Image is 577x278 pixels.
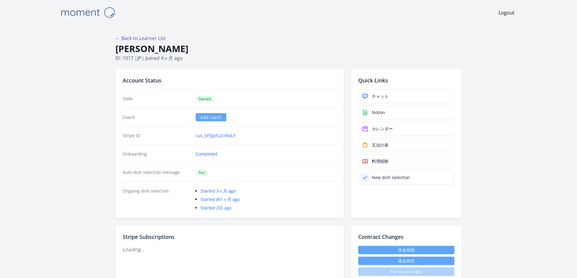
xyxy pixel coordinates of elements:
dt: Onboarding [123,151,191,157]
a: ← Back to Learner List [115,35,166,42]
span: Yes [196,170,208,176]
div: Notion [372,110,385,116]
a: Started 約1ヶ月 ago [200,196,240,202]
a: Logout [499,9,514,16]
a: 休会依頼 [358,246,454,254]
div: New dish selection [372,175,410,181]
img: Moment [58,5,118,20]
h1: [PERSON_NAME] [115,43,462,54]
a: 料理経験 [358,154,454,168]
dt: Stripe ID [123,133,191,139]
h2: Account Status [123,76,337,85]
a: cus_SPZjpFL2crK0LY [196,133,236,139]
dt: Ongoing dish selection [123,188,191,211]
a: Started 2日 ago [200,205,231,211]
div: チャット [372,93,389,99]
button: 退会依頼 [358,257,454,265]
div: 五法の表 [372,142,389,148]
dt: Auto dish selection message [123,169,191,176]
span: jp [137,55,142,61]
div: 料理経験 [372,158,389,164]
a: Add coach [196,113,226,121]
a: チャット [358,89,454,103]
h2: Stripe Subscriptions [123,233,337,241]
a: Completed [196,151,218,157]
a: 五法の表 [358,138,454,152]
dt: Coach [123,114,191,120]
h2: Quick Links [358,76,454,85]
a: カレンダー [358,122,454,136]
a: Started 3ヶ月 ago [200,188,236,194]
dt: State [123,96,191,102]
a: New dish selection [358,171,454,184]
h2: Contract Changes [358,233,454,241]
div: カレンダー [372,126,393,132]
a: Notion [358,106,454,119]
span: Started [196,96,214,102]
p: ID: 1017 | | Joined 4ヶ月 ago [115,54,462,62]
p: Loading... [123,246,337,253]
span: チャネルから退出 [358,267,454,276]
